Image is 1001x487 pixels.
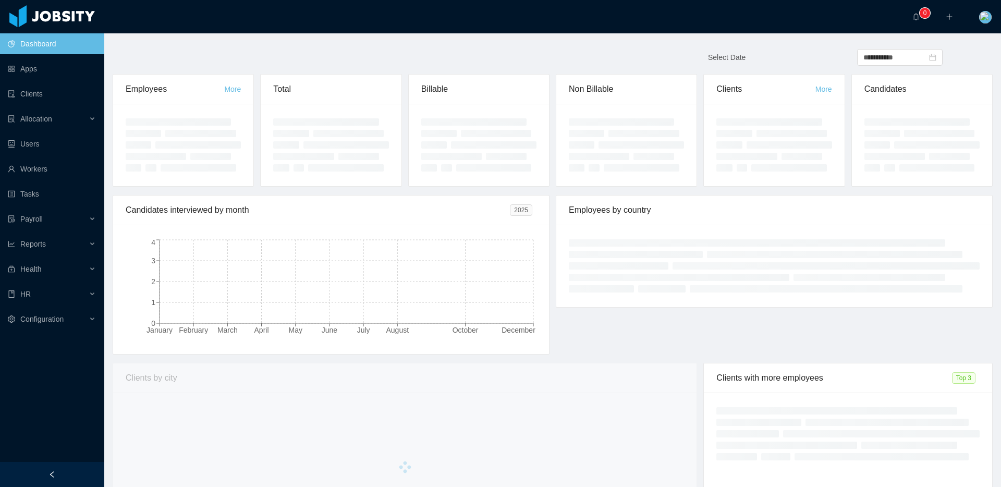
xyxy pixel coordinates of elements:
[20,290,31,298] span: HR
[20,115,52,123] span: Allocation
[289,326,302,334] tspan: May
[8,184,96,204] a: icon: profileTasks
[502,326,535,334] tspan: December
[147,326,173,334] tspan: January
[126,196,510,225] div: Candidates interviewed by month
[322,326,338,334] tspan: June
[8,315,15,323] i: icon: setting
[8,115,15,123] i: icon: solution
[20,215,43,223] span: Payroll
[357,326,370,334] tspan: July
[254,326,269,334] tspan: April
[273,75,388,104] div: Total
[716,75,815,104] div: Clients
[864,75,980,104] div: Candidates
[912,13,920,20] i: icon: bell
[151,277,155,286] tspan: 2
[179,326,208,334] tspan: February
[8,133,96,154] a: icon: robotUsers
[510,204,532,216] span: 2025
[8,159,96,179] a: icon: userWorkers
[421,75,536,104] div: Billable
[8,240,15,248] i: icon: line-chart
[569,196,980,225] div: Employees by country
[151,238,155,247] tspan: 4
[8,215,15,223] i: icon: file-protect
[952,372,975,384] span: Top 3
[979,11,992,23] img: c3015e21-c54e-479a-ae8b-3e990d3f8e05_65fc739abb2c9.png
[217,326,238,334] tspan: March
[20,240,46,248] span: Reports
[8,265,15,273] i: icon: medicine-box
[708,53,746,62] span: Select Date
[920,8,930,18] sup: 0
[815,85,832,93] a: More
[224,85,241,93] a: More
[386,326,409,334] tspan: August
[716,363,951,393] div: Clients with more employees
[8,290,15,298] i: icon: book
[8,33,96,54] a: icon: pie-chartDashboard
[8,58,96,79] a: icon: appstoreApps
[151,257,155,265] tspan: 3
[20,315,64,323] span: Configuration
[151,319,155,327] tspan: 0
[126,75,224,104] div: Employees
[453,326,479,334] tspan: October
[20,265,41,273] span: Health
[946,13,953,20] i: icon: plus
[8,83,96,104] a: icon: auditClients
[929,54,936,61] i: icon: calendar
[151,298,155,307] tspan: 1
[569,75,684,104] div: Non Billable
